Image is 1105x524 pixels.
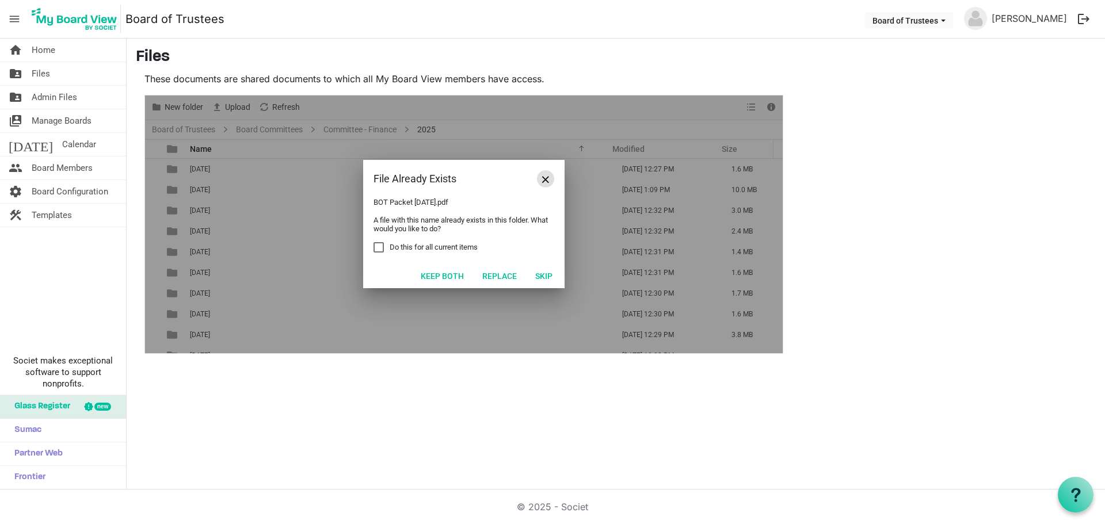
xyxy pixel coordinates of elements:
h3: Files [136,48,1096,67]
span: Files [32,62,50,85]
img: My Board View Logo [28,5,121,33]
span: Do this for all current items [390,242,478,253]
a: © 2025 - Societ [517,501,588,512]
a: [PERSON_NAME] [987,7,1072,30]
span: Partner Web [9,442,63,465]
button: Replace [475,267,524,284]
button: logout [1072,7,1096,31]
span: home [9,39,22,62]
div: BOT Packet [DATE].pdf [363,198,565,263]
img: no-profile-picture.svg [964,7,987,30]
span: Admin Files [32,86,77,109]
span: Sumac [9,419,41,442]
button: Close [537,170,554,188]
span: folder_shared [9,62,22,85]
span: Manage Boards [32,109,92,132]
span: switch_account [9,109,22,132]
span: Calendar [62,133,96,156]
p: These documents are shared documents to which all My Board View members have access. [144,72,783,86]
span: menu [3,8,25,30]
span: Glass Register [9,395,70,418]
div: new [94,403,111,411]
div: File Already Exists [374,170,518,188]
span: construction [9,204,22,227]
span: settings [9,180,22,203]
span: Societ makes exceptional software to support nonprofits. [5,355,121,389]
span: Frontier [9,466,45,489]
span: Board Members [32,156,93,179]
span: Board Configuration [32,180,108,203]
button: Keep both [413,267,471,284]
span: Templates [32,204,72,227]
div: A file with this name already exists in this folder. What would you like to do? [374,206,554,242]
button: Skip [528,267,560,284]
span: people [9,156,22,179]
span: [DATE] [9,133,53,156]
a: My Board View Logo [28,5,125,33]
button: Board of Trustees dropdownbutton [865,12,953,28]
span: Home [32,39,55,62]
a: Board of Trustees [125,7,224,30]
span: folder_shared [9,86,22,109]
